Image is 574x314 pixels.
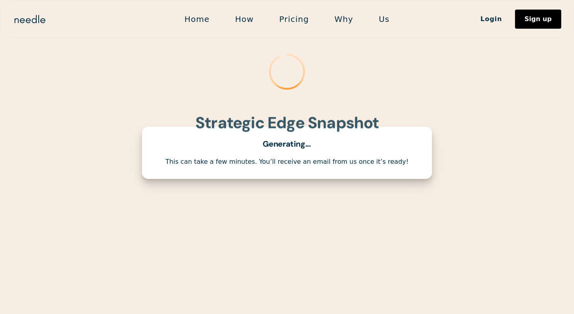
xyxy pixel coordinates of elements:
[525,16,552,22] div: Sign up
[263,139,312,148] div: Generating...
[151,158,423,166] div: This can take a few minutes. You’ll receive an email from us once it’s ready!
[366,11,402,27] a: Us
[222,11,267,27] a: How
[515,10,561,29] a: Sign up
[322,11,366,27] a: Why
[266,11,321,27] a: Pricing
[468,12,515,26] a: Login
[195,112,379,133] strong: Strategic Edge Snapshot
[172,11,222,27] a: Home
